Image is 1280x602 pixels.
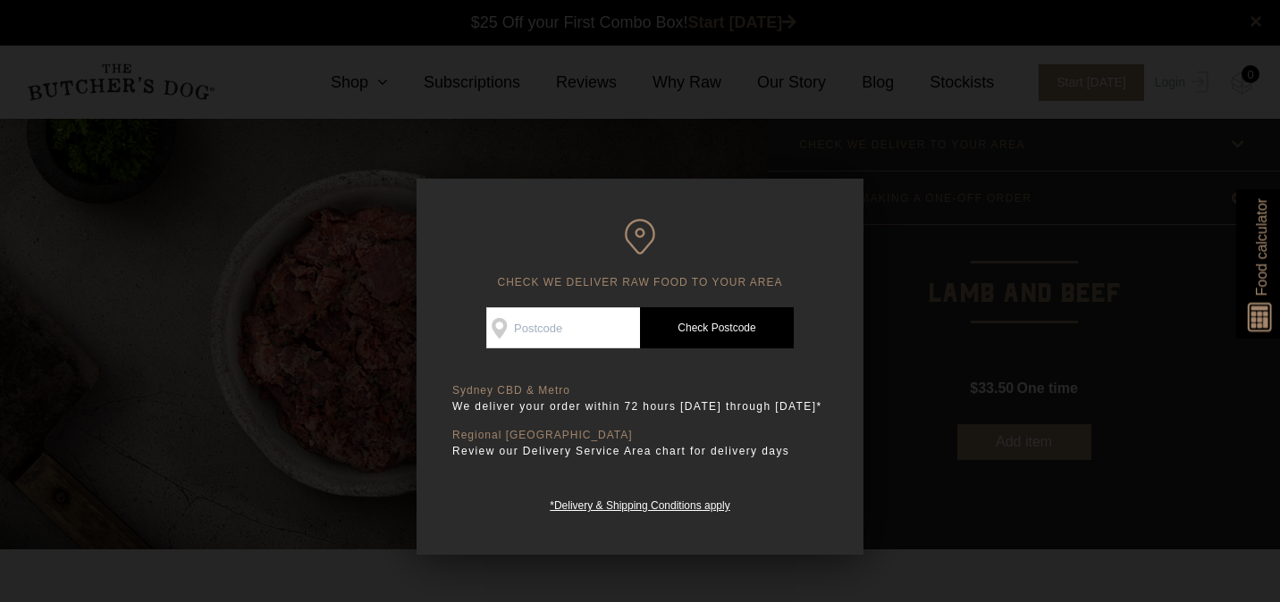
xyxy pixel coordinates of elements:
span: Food calculator [1251,198,1272,296]
p: Regional [GEOGRAPHIC_DATA] [452,429,828,442]
a: *Delivery & Shipping Conditions apply [550,495,729,512]
p: Review our Delivery Service Area chart for delivery days [452,442,828,460]
input: Postcode [486,307,640,348]
h6: CHECK WE DELIVER RAW FOOD TO YOUR AREA [452,219,828,289]
p: We deliver your order within 72 hours [DATE] through [DATE]* [452,397,828,415]
a: Check Postcode [640,307,794,348]
p: Sydney CBD & Metro [452,384,828,397]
